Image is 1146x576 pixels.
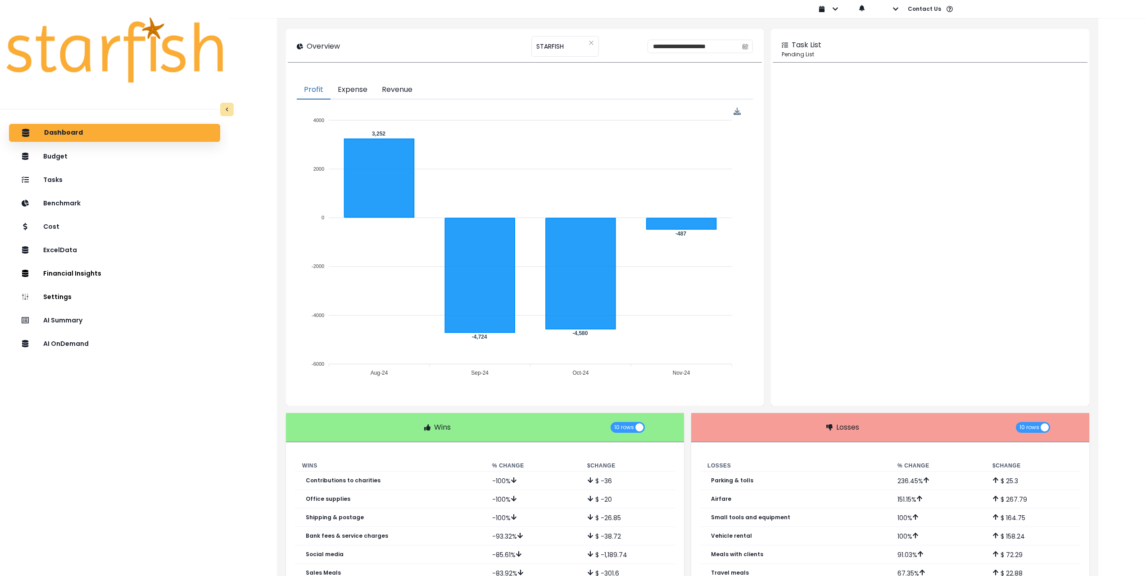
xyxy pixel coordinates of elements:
tspan: Aug-24 [371,370,388,376]
p: Budget [43,153,68,160]
p: Office supplies [306,496,350,502]
td: $ 164.75 [985,508,1080,527]
td: -100 % [485,490,580,508]
tspan: 4000 [313,118,324,123]
p: Tasks [43,176,63,184]
tspan: Sep-24 [471,370,489,376]
p: Travel meals [711,570,749,576]
tspan: 0 [322,215,324,220]
span: 10 rows [614,422,634,433]
p: Dashboard [44,129,83,137]
tspan: Nov-24 [673,370,690,376]
th: % Change [890,460,985,472]
td: $ 158.24 [985,527,1080,545]
tspan: -2000 [312,264,324,269]
button: Benchmark [9,194,220,212]
p: Airfare [711,496,731,502]
tspan: 2000 [313,166,324,172]
button: Cost [9,218,220,236]
div: Menu [734,108,741,115]
button: Financial Insights [9,264,220,282]
td: $ 25.3 [985,472,1080,490]
p: Contributions to charities [306,477,380,484]
button: ExcelData [9,241,220,259]
td: $ -20 [580,490,675,508]
td: -85.61 % [485,545,580,564]
p: AI OnDemand [43,340,89,348]
td: 151.15 % [890,490,985,508]
button: Revenue [375,81,420,100]
p: Cost [43,223,59,231]
td: $ -38.72 [580,527,675,545]
p: Losses [836,422,859,433]
button: Tasks [9,171,220,189]
p: Small tools and equipment [711,514,790,521]
td: $ -1,189.74 [580,545,675,564]
p: Task List [792,40,821,50]
td: $ 267.79 [985,490,1080,508]
td: 236.45 % [890,472,985,490]
button: Profit [297,81,331,100]
p: Meals with clients [711,551,763,558]
button: Budget [9,147,220,165]
p: AI Summary [43,317,82,324]
span: 10 rows [1019,422,1039,433]
td: 100 % [890,527,985,545]
td: $ -36 [580,472,675,490]
p: Social media [306,551,344,558]
th: % Change [485,460,580,472]
p: Overview [307,41,340,52]
td: 91.03 % [890,545,985,564]
p: Shipping & postage [306,514,364,521]
th: $ Change [985,460,1080,472]
p: Sales Meals [306,570,341,576]
p: Pending List [782,50,1078,59]
p: Benchmark [43,200,81,207]
th: Losses [700,460,890,472]
svg: close [589,40,594,45]
p: Wins [434,422,451,433]
td: -93.32 % [485,527,580,545]
p: Parking & tolls [711,477,753,484]
button: AI Summary [9,311,220,329]
svg: calendar [742,43,748,50]
button: Clear [589,38,594,47]
button: Settings [9,288,220,306]
tspan: Oct-24 [573,370,589,376]
th: Wins [295,460,485,472]
span: STARFISH [536,37,564,56]
td: $ -26.85 [580,508,675,527]
p: Bank fees & service charges [306,533,388,539]
p: Vehicle rental [711,533,752,539]
tspan: -6000 [312,361,324,367]
td: 100 % [890,508,985,527]
button: Dashboard [9,124,220,142]
button: AI OnDemand [9,335,220,353]
td: $ 72.29 [985,545,1080,564]
img: Download Profit [734,108,741,115]
td: -100 % [485,472,580,490]
p: ExcelData [43,246,77,254]
td: -100 % [485,508,580,527]
tspan: -4000 [312,313,324,318]
th: $ Change [580,460,675,472]
button: Expense [331,81,375,100]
